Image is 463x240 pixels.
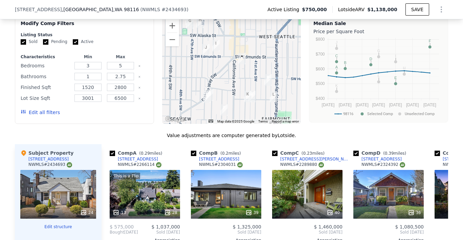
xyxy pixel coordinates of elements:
[164,209,177,216] div: 28
[73,39,78,45] input: Active
[316,81,325,86] text: $500
[196,17,204,28] div: 4537 46th Ave SW
[313,36,444,121] svg: A chart.
[316,67,325,71] text: $600
[21,72,70,81] div: Bathrooms
[161,7,186,12] span: # 2434693
[110,150,165,156] div: Comp A
[314,224,343,230] span: $ 1,460,000
[185,14,193,26] div: 4531 47th Ave SW
[400,162,405,168] img: NWMLS Logo
[335,84,338,88] text: K
[408,209,421,216] div: 36
[21,61,70,70] div: Bedrooms
[280,162,324,168] div: NWMLS # 2289880
[15,6,62,13] span: [STREET_ADDRESS]
[423,103,436,107] text: [DATE]
[21,39,38,45] label: Sold
[21,93,70,103] div: Lot Size Sqft
[272,230,343,235] span: Sold [DATE]
[156,162,161,168] img: NWMLS Logo
[110,230,124,235] span: Bought
[338,6,367,13] span: Lotside ARV
[248,91,256,102] div: 4111 SW Dawson St
[138,230,180,235] span: Sold [DATE]
[429,39,431,43] text: F
[272,156,351,162] a: [STREET_ADDRESS][PERSON_NAME]
[353,230,424,235] span: Sold [DATE]
[316,52,325,57] text: $700
[299,151,327,156] span: ( miles)
[141,151,150,156] span: 0.29
[370,57,372,61] text: D
[21,20,148,32] div: Modify Comp Filters
[339,103,352,107] text: [DATE]
[164,115,186,124] a: Open this area in Google Maps (opens a new window)
[389,103,402,107] text: [DATE]
[313,20,444,27] div: Median Sale
[21,54,70,60] div: Characteristics
[80,209,93,216] div: 24
[406,103,419,107] text: [DATE]
[267,6,302,13] span: Active Listing
[164,115,186,124] img: Google
[138,86,141,89] button: Clear
[361,156,402,162] div: [STREET_ADDRESS]
[245,209,259,216] div: 39
[303,151,312,156] span: 0.23
[380,151,409,156] span: ( miles)
[208,119,213,123] button: Keyboard shortcuts
[43,39,48,45] input: Pending
[110,224,134,230] span: $ 575,000
[405,112,435,116] text: Unselected Comp
[372,103,385,107] text: [DATE]
[191,150,244,156] div: Comp B
[353,150,409,156] div: Comp D
[361,162,405,168] div: NWMLS # 2324392
[258,119,268,123] a: Terms (opens in new tab)
[20,150,73,156] div: Subject Property
[199,162,243,168] div: NWMLS # 2304031
[353,156,402,162] a: [STREET_ADDRESS]
[138,65,141,67] button: Clear
[220,104,228,116] div: 5274 44th Ave SW
[191,230,261,235] span: Sold [DATE]
[403,66,405,70] text: H
[385,151,394,156] span: 0.39
[110,230,138,235] div: [DATE]
[270,91,277,103] div: 5203 Fauntleroy Way SW
[43,39,67,45] label: Pending
[20,224,96,230] button: Edit structure
[244,91,251,102] div: 5202 42nd Ave SW
[222,151,228,156] span: 0.2
[203,91,211,103] div: 5240 46th Ave SW
[67,162,72,168] img: NWMLS Logo
[335,54,338,58] text: C
[344,61,346,65] text: B
[405,3,429,16] button: SAVE
[118,156,158,162] div: [STREET_ADDRESS]
[138,75,141,78] button: Clear
[15,132,448,139] div: Value adjustments are computer generated by Lotside .
[166,33,179,46] button: Zoom out
[217,119,254,123] span: Map data ©2025 Google
[21,39,26,45] input: Sold
[218,151,243,156] span: ( miles)
[316,37,325,42] text: $800
[21,109,60,116] button: Edit all filters
[272,150,327,156] div: Comp C
[206,89,213,101] div: 5235 45th Ave SW
[73,39,93,45] label: Active
[302,6,327,13] span: $750,000
[435,3,448,16] button: Show Options
[264,74,272,86] div: 5016 40th Ave SW
[202,44,210,56] div: 4518 SW Edmunds St
[136,151,165,156] span: ( miles)
[395,54,396,58] text: I
[21,83,70,92] div: Finished Sqft
[318,162,324,168] img: NWMLS Logo
[28,156,69,162] div: [STREET_ADDRESS]
[118,162,161,168] div: NWMLS # 2266114
[112,173,140,179] div: This is a Flip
